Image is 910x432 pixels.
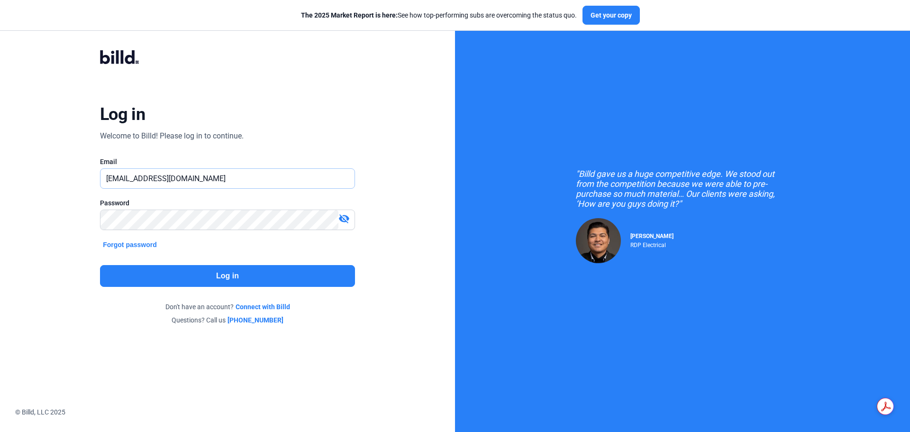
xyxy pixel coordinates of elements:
[100,239,160,250] button: Forgot password
[100,302,355,312] div: Don't have an account?
[301,10,577,20] div: See how top-performing subs are overcoming the status quo.
[582,6,640,25] button: Get your copy
[100,198,355,208] div: Password
[630,239,673,248] div: RDP Electrical
[100,104,145,125] div: Log in
[338,213,350,224] mat-icon: visibility_off
[301,11,398,19] span: The 2025 Market Report is here:
[100,157,355,166] div: Email
[630,233,673,239] span: [PERSON_NAME]
[576,169,789,209] div: "Billd gave us a huge competitive edge. We stood out from the competition because we were able to...
[100,130,244,142] div: Welcome to Billd! Please log in to continue.
[227,315,283,325] a: [PHONE_NUMBER]
[100,265,355,287] button: Log in
[100,315,355,325] div: Questions? Call us
[576,218,621,263] img: Raul Pacheco
[236,302,290,312] a: Connect with Billd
